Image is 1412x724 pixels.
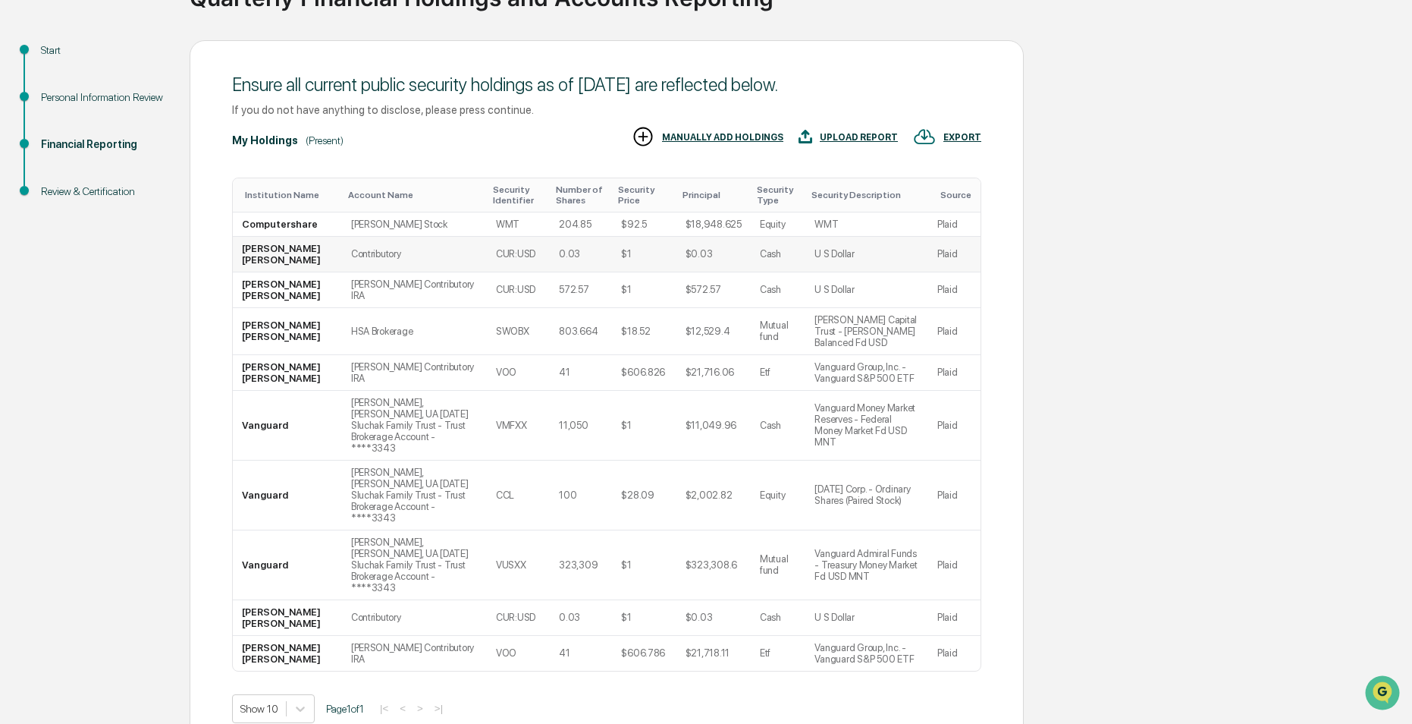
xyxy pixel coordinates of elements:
td: $0.03 [676,237,751,272]
td: $18,948.625 [676,212,751,237]
div: EXPORT [943,132,981,143]
td: $1 [612,272,676,308]
td: U S Dollar [805,237,928,272]
div: Toggle SortBy [556,184,606,206]
td: Mutual fund [751,530,806,600]
td: Vanguard Money Market Reserves - Federal Money Market Fd USD MNT [805,391,928,461]
div: Personal Information Review [41,90,165,105]
td: [PERSON_NAME] [PERSON_NAME] [233,355,342,391]
td: $572.57 [676,272,751,308]
div: Toggle SortBy [811,190,922,200]
div: If you do not have anything to disclose, please press continue. [232,103,981,116]
td: Vanguard [233,461,342,530]
td: Plaid [928,308,981,355]
td: 204.85 [550,212,612,237]
div: UPLOAD REPORT [820,132,898,143]
td: Contributory [342,237,487,272]
td: Contributory [342,600,487,636]
p: How can we help? [15,32,276,56]
td: Cash [751,600,806,636]
div: Review & Certification [41,184,165,200]
td: Vanguard Admiral Funds - Treasury Money Market Fd USD MNT [805,530,928,600]
td: Etf [751,636,806,671]
div: Toggle SortBy [348,190,481,200]
span: Page 1 of 1 [326,703,364,715]
div: Toggle SortBy [757,184,800,206]
td: Cash [751,237,806,272]
td: 0.03 [550,600,612,636]
a: 🗄️Attestations [104,185,194,212]
td: 803.664 [550,308,612,355]
span: Attestations [125,191,188,206]
td: $1 [612,391,676,461]
td: U S Dollar [805,600,928,636]
td: Cash [751,272,806,308]
td: [PERSON_NAME] Contributory IRA [342,272,487,308]
div: My Holdings [232,134,298,146]
div: Start new chat [52,116,249,131]
button: |< [375,702,393,715]
div: (Present) [306,134,344,146]
td: Plaid [928,600,981,636]
div: Financial Reporting [41,137,165,153]
td: VMFXX [487,391,550,461]
td: [PERSON_NAME] Contributory IRA [342,355,487,391]
a: 🖐️Preclearance [9,185,104,212]
td: Plaid [928,237,981,272]
td: $92.5 [612,212,676,237]
td: $1 [612,600,676,636]
td: Plaid [928,355,981,391]
div: Start [41,42,165,58]
td: CUR:USD [487,237,550,272]
td: [PERSON_NAME], [PERSON_NAME], UA [DATE] Sluchak Family Trust - Trust Brokerage Account - ****3343 [342,461,487,530]
button: > [413,702,428,715]
td: Computershare [233,212,342,237]
td: Cash [751,391,806,461]
td: $18.52 [612,308,676,355]
td: U S Dollar [805,272,928,308]
iframe: Open customer support [1363,674,1404,715]
td: $11,049.96 [676,391,751,461]
td: $1 [612,237,676,272]
div: 🗄️ [110,193,122,205]
td: Plaid [928,461,981,530]
td: HSA Brokerage [342,308,487,355]
td: Vanguard Group, Inc. - Vanguard S&P 500 ETF [805,355,928,391]
td: WMT [805,212,928,237]
td: [PERSON_NAME] [PERSON_NAME] [233,600,342,636]
td: 41 [550,636,612,671]
td: $28.09 [612,461,676,530]
td: Plaid [928,391,981,461]
td: Vanguard [233,530,342,600]
button: < [395,702,410,715]
td: VUSXX [487,530,550,600]
td: CUR:USD [487,272,550,308]
td: [PERSON_NAME] Contributory IRA [342,636,487,671]
td: CCL [487,461,550,530]
span: Pylon [151,257,184,269]
td: $21,718.11 [676,636,751,671]
div: Toggle SortBy [940,190,974,200]
td: Plaid [928,530,981,600]
td: $323,308.6 [676,530,751,600]
td: Plaid [928,212,981,237]
td: SWOBX [487,308,550,355]
td: [PERSON_NAME] Stock [342,212,487,237]
td: [PERSON_NAME] [PERSON_NAME] [233,636,342,671]
td: VOO [487,355,550,391]
td: [PERSON_NAME] [PERSON_NAME] [233,272,342,308]
td: Vanguard [233,391,342,461]
td: 41 [550,355,612,391]
td: Plaid [928,272,981,308]
img: UPLOAD REPORT [799,125,812,148]
div: We're available if you need us! [52,131,192,143]
span: Preclearance [30,191,98,206]
td: CUR:USD [487,600,550,636]
td: WMT [487,212,550,237]
td: Equity [751,212,806,237]
td: VOO [487,636,550,671]
a: Powered byPylon [107,257,184,269]
a: 🔎Data Lookup [9,214,102,241]
td: [PERSON_NAME] [PERSON_NAME] [233,308,342,355]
